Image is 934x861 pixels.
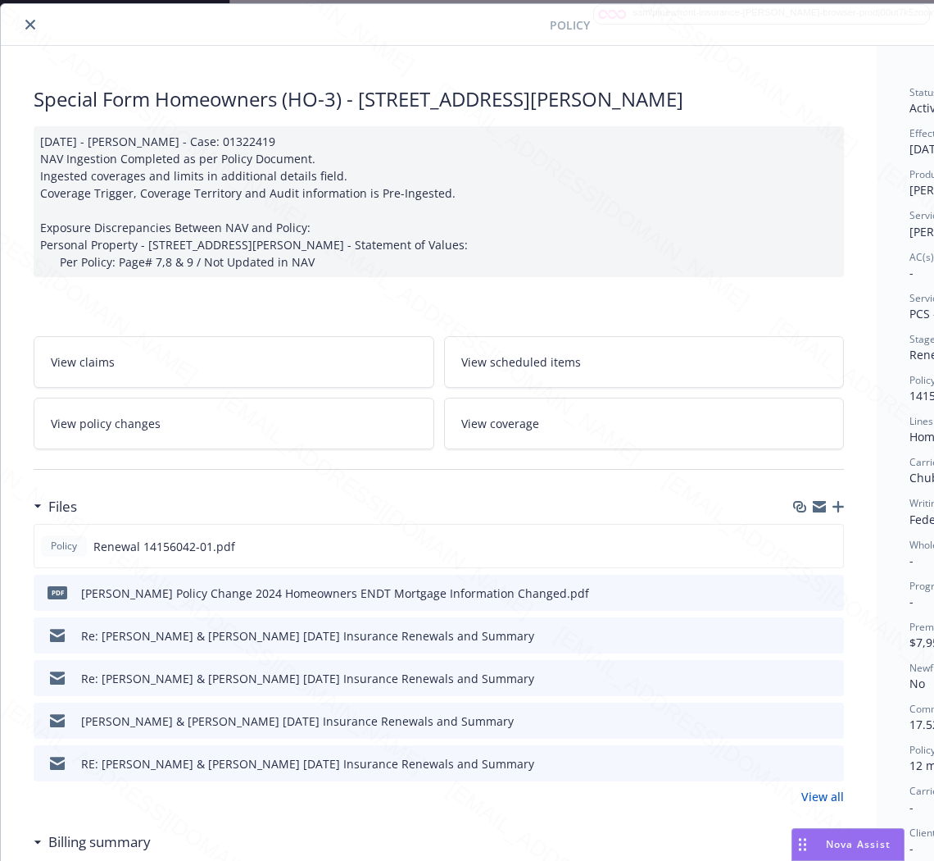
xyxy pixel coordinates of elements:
span: - [909,840,914,856]
h3: Billing summary [48,831,151,853]
div: [PERSON_NAME] & [PERSON_NAME] [DATE] Insurance Renewals and Summary [81,713,514,730]
button: preview file [823,585,837,602]
span: Policy [550,16,590,34]
div: RE: [PERSON_NAME] & [PERSON_NAME] [DATE] Insurance Renewals and Summary [81,755,534,772]
span: Renewal 14156042-01.pdf [93,538,235,555]
button: download file [796,670,809,687]
div: Re: [PERSON_NAME] & [PERSON_NAME] [DATE] Insurance Renewals and Summary [81,670,534,687]
a: View all [801,788,844,805]
button: download file [796,627,809,645]
button: preview file [822,538,837,555]
button: download file [796,713,809,730]
span: No [909,676,925,691]
button: preview file [823,713,837,730]
a: View coverage [444,398,845,449]
button: download file [796,585,809,602]
span: View scheduled items [461,353,581,371]
button: download file [796,538,809,555]
div: Special Form Homeowners (HO-3) - [STREET_ADDRESS][PERSON_NAME] [34,85,844,113]
button: preview file [823,755,837,772]
h3: Files [48,496,77,517]
a: View policy changes [34,398,434,449]
a: View scheduled items [444,336,845,388]
a: View claims [34,336,434,388]
button: close [20,15,40,34]
span: - [909,594,914,609]
span: AC(s) [909,250,934,264]
span: View claims [51,353,115,371]
span: pdf [48,586,67,599]
span: - [909,265,914,280]
span: View coverage [461,415,539,432]
div: Billing summary [34,831,151,853]
button: download file [796,755,809,772]
button: preview file [823,627,837,645]
button: preview file [823,670,837,687]
span: Nova Assist [826,837,891,851]
span: - [909,553,914,568]
div: Re: [PERSON_NAME] & [PERSON_NAME] [DATE] Insurance Renewals and Summary [81,627,534,645]
span: View policy changes [51,415,161,432]
div: [DATE] - [PERSON_NAME] - Case: 01322419 NAV Ingestion Completed as per Policy Document. Ingested ... [34,126,844,277]
div: [PERSON_NAME] Policy Change 2024 Homeowners ENDT Mortgage Information Changed.pdf [81,585,589,602]
span: Policy [48,539,80,553]
button: Nova Assist [791,828,905,861]
span: - [909,799,914,815]
div: Drag to move [792,829,813,860]
div: Files [34,496,77,517]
